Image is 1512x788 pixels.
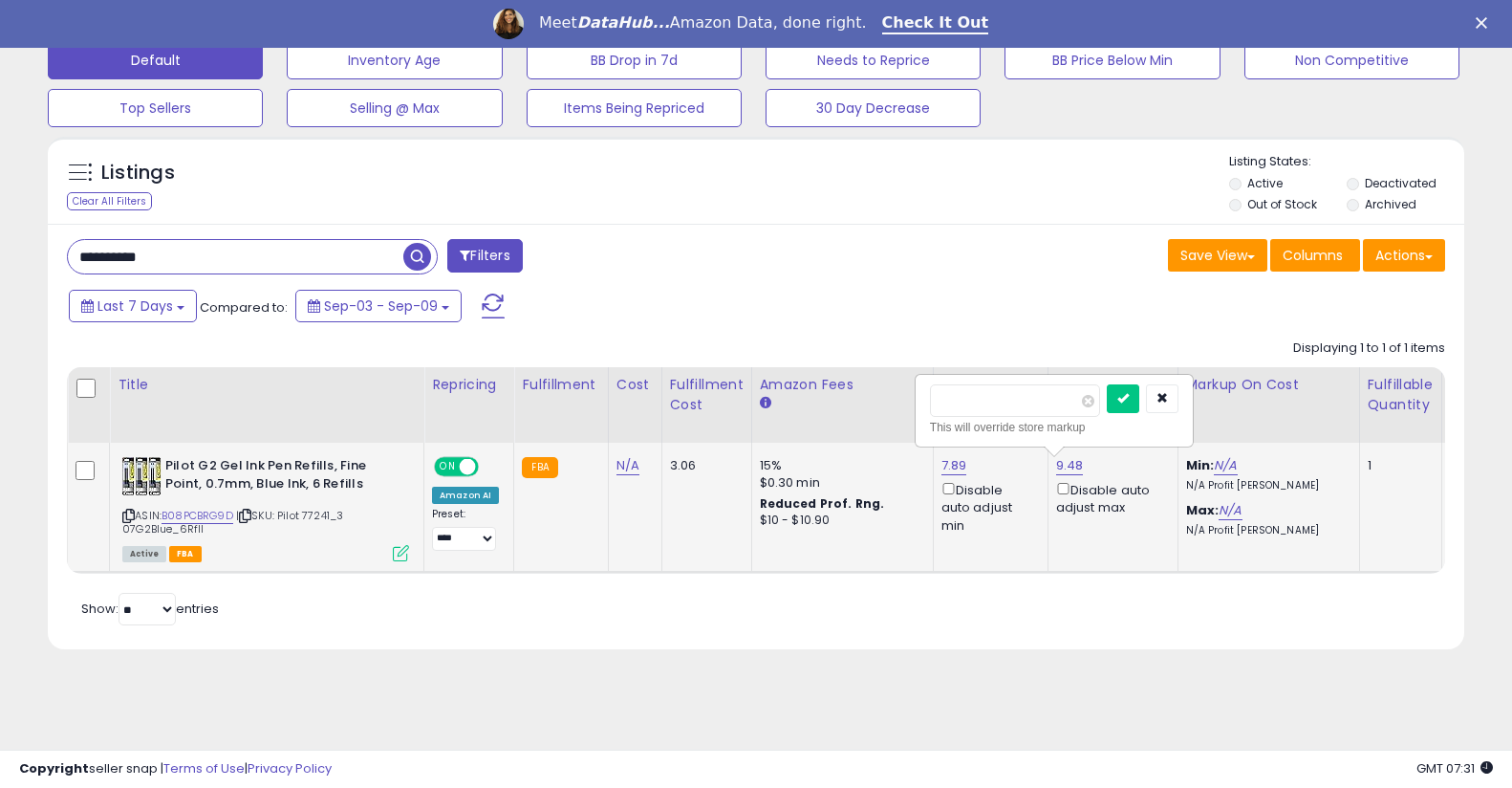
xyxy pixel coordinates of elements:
button: 30 Day Decrease [766,89,981,127]
div: Close [1476,17,1495,29]
button: Save View [1168,239,1267,272]
div: ASIN: [122,457,409,559]
a: 9.48 [1056,456,1084,475]
button: Selling @ Max [287,89,502,127]
span: | SKU: Pilot 77241_3 07G2Blue_6Rfll [122,508,343,536]
button: Top Sellers [48,89,263,127]
label: Out of Stock [1247,196,1317,212]
button: Filters [447,239,522,273]
span: ON [436,459,460,475]
button: Columns [1270,239,1360,272]
span: Show: entries [81,600,219,618]
b: Reduced Prof. Rng. [760,495,885,512]
img: Profile image for Georgie [493,9,524,39]
button: Needs to Reprice [766,41,981,79]
div: $0.30 min [760,474,918,492]
button: Sep-03 - Sep-09 [295,290,462,322]
small: Amazon Fees. [760,395,771,412]
a: Terms of Use [163,759,245,777]
div: Fulfillment [522,375,599,395]
div: Disable auto adjust min [941,479,1033,535]
div: Repricing [432,375,506,395]
span: Sep-03 - Sep-09 [324,296,438,316]
p: N/A Profit [PERSON_NAME] [1186,524,1345,537]
i: DataHub... [577,13,670,32]
span: 2025-09-18 07:31 GMT [1416,759,1493,777]
div: Clear All Filters [67,192,152,210]
div: seller snap | | [19,760,332,778]
a: 7.89 [941,456,967,475]
a: Privacy Policy [248,759,332,777]
button: Inventory Age [287,41,502,79]
span: Compared to: [200,298,288,317]
div: Title [118,375,416,395]
div: Fulfillable Quantity [1368,375,1434,415]
div: Markup on Cost [1186,375,1351,395]
b: Pilot G2 Gel Ink Pen Refills, Fine Point, 0.7mm, Blue Ink, 6 Refills [165,457,398,497]
a: N/A [1214,456,1237,475]
button: BB Drop in 7d [527,41,742,79]
button: Items Being Repriced [527,89,742,127]
h5: Listings [101,160,175,186]
div: Fulfillment Cost [670,375,744,415]
button: Last 7 Days [69,290,197,322]
div: Amazon Fees [760,375,925,395]
span: Last 7 Days [97,296,173,316]
span: All listings currently available for purchase on Amazon [122,546,166,562]
button: Actions [1363,239,1445,272]
div: Amazon AI [432,487,499,504]
img: 51rEiGDD3mL._SL40_.jpg [122,457,161,495]
button: Non Competitive [1244,41,1459,79]
div: Displaying 1 to 1 of 1 items [1293,339,1445,358]
label: Active [1247,175,1283,191]
label: Archived [1365,196,1416,212]
div: 3.06 [670,457,737,474]
div: Disable auto adjust max [1056,479,1163,516]
div: Meet Amazon Data, done right. [539,13,867,33]
a: B08PCBRG9D [162,508,233,524]
b: Max: [1186,501,1220,519]
th: The percentage added to the cost of goods (COGS) that forms the calculator for Min & Max prices. [1177,367,1359,443]
p: Listing States: [1229,153,1464,171]
a: N/A [616,456,639,475]
b: Min: [1186,456,1215,474]
div: $10 - $10.90 [760,513,918,529]
div: Preset: [432,508,499,551]
span: OFF [476,459,507,475]
button: Default [48,41,263,79]
p: N/A Profit [PERSON_NAME] [1186,479,1345,492]
a: Check It Out [882,13,989,34]
span: Columns [1283,246,1343,265]
div: This will override store markup [930,418,1178,437]
small: FBA [522,457,557,478]
a: N/A [1219,501,1242,520]
span: FBA [169,546,202,562]
strong: Copyright [19,759,89,777]
button: BB Price Below Min [1004,41,1220,79]
label: Deactivated [1365,175,1436,191]
div: 15% [760,457,918,474]
div: 1 [1368,457,1427,474]
div: Cost [616,375,654,395]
